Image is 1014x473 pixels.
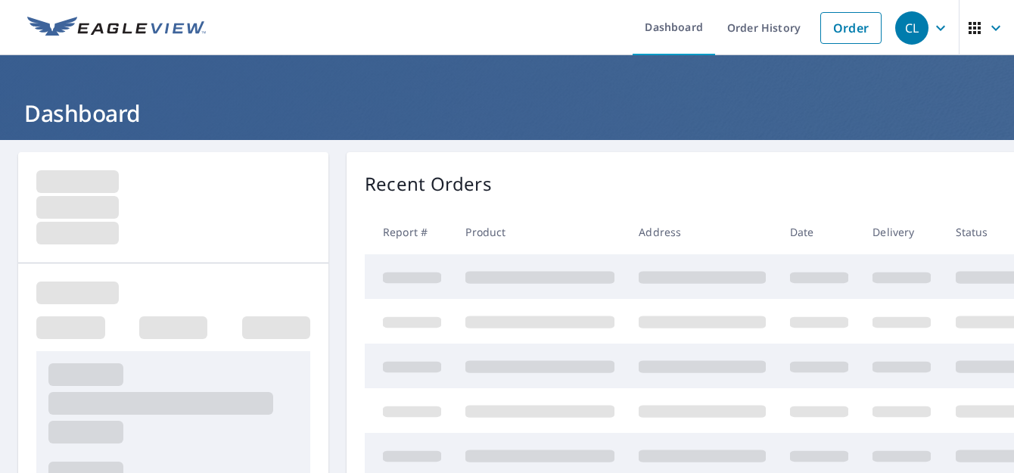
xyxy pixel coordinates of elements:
th: Address [627,210,778,254]
h1: Dashboard [18,98,996,129]
th: Product [453,210,627,254]
img: EV Logo [27,17,206,39]
div: CL [895,11,928,45]
p: Recent Orders [365,170,492,198]
th: Report # [365,210,453,254]
th: Delivery [860,210,943,254]
a: Order [820,12,882,44]
th: Date [778,210,860,254]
